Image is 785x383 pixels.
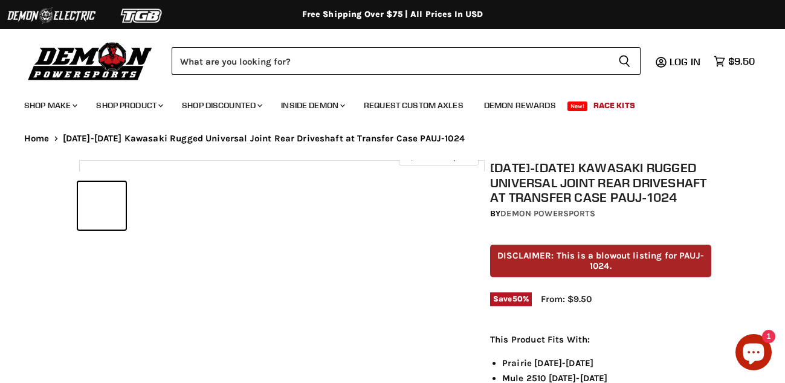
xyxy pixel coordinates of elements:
span: $9.50 [728,56,755,67]
li: Prairie [DATE]-[DATE] [502,356,711,370]
button: 1997-2012 Kawasaki Rugged Universal Joint Rear Driveshaft at Transfer Case PAUJ-1024 thumbnail [78,182,126,230]
img: TGB Logo 2 [97,4,187,27]
span: Log in [670,56,700,68]
p: This Product Fits With: [490,332,711,347]
a: $9.50 [708,53,761,70]
a: Shop Discounted [173,93,270,118]
a: Demon Powersports [500,208,595,219]
form: Product [172,47,641,75]
p: DISCLAIMER: This is a blowout listing for PAUJ-1024. [490,245,711,278]
span: New! [567,101,588,111]
span: Click to expand [405,152,472,161]
a: Home [24,134,50,144]
span: Save % [490,292,532,306]
span: [DATE]-[DATE] Kawasaki Rugged Universal Joint Rear Driveshaft at Transfer Case PAUJ-1024 [63,134,465,144]
a: Shop Product [87,93,170,118]
span: From: $9.50 [541,294,592,304]
div: by [490,207,711,220]
a: Shop Make [15,93,85,118]
ul: Main menu [15,88,752,118]
button: Search [609,47,641,75]
h1: [DATE]-[DATE] Kawasaki Rugged Universal Joint Rear Driveshaft at Transfer Case PAUJ-1024 [490,160,711,205]
a: Request Custom Axles [355,93,473,118]
a: Race Kits [584,93,644,118]
img: Demon Powersports [24,39,157,82]
a: Demon Rewards [475,93,565,118]
inbox-online-store-chat: Shopify online store chat [732,334,775,373]
span: 50 [512,294,523,303]
img: Demon Electric Logo 2 [6,4,97,27]
a: Inside Demon [272,93,352,118]
input: Search [172,47,609,75]
a: Log in [664,56,708,67]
